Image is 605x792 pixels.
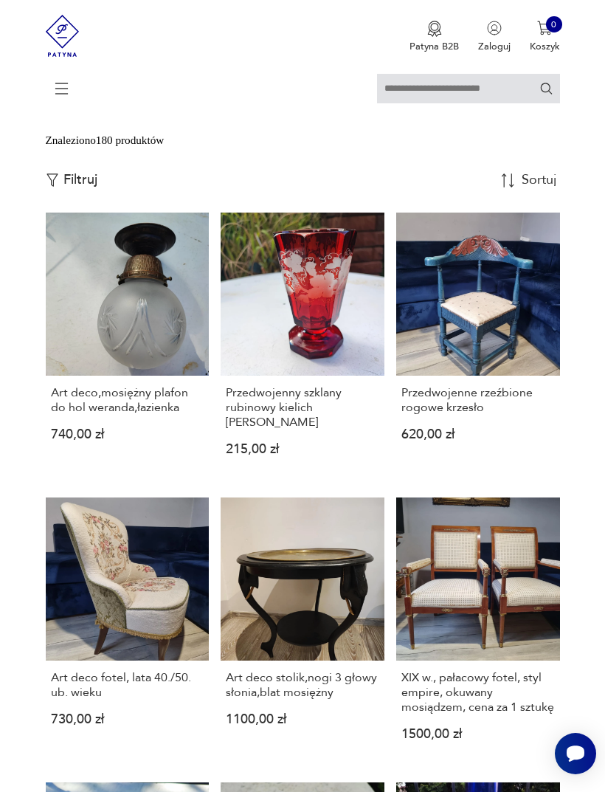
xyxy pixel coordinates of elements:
[226,444,378,455] p: 215,00 zł
[51,670,204,700] h3: Art deco fotel, lata 40./50. ub. wieku
[51,385,204,415] h3: Art deco,mosiężny plafon do hol weranda,łazienka
[396,213,560,478] a: Przedwojenne rzeźbione rogowe krzesłoPrzedwojenne rzeźbione rogowe krzesło620,00 zł
[555,733,596,774] iframe: Smartsupp widget button
[478,21,511,53] button: Zaloguj
[487,21,502,35] img: Ikonka użytkownika
[46,497,210,763] a: Art deco fotel, lata 40./50. ub. wiekuArt deco fotel, lata 40./50. ub. wieku730,00 zł
[478,40,511,53] p: Zaloguj
[51,430,204,441] p: 740,00 zł
[427,21,442,37] img: Ikona medalu
[401,670,554,714] h3: XIX w., pałacowy fotel, styl empire, okuwany mosiądzem, cena za 1 sztukę
[396,497,560,763] a: XIX w., pałacowy fotel, styl empire, okuwany mosiądzem, cena za 1 sztukęXIX w., pałacowy fotel, s...
[401,729,554,740] p: 1500,00 zł
[46,173,59,187] img: Ikonka filtrowania
[226,670,378,700] h3: Art deco stolik,nogi 3 głowy słonia,blat mosiężny
[63,172,97,188] p: Filtruj
[221,497,384,763] a: Art deco stolik,nogi 3 głowy słonia,blat mosiężnyArt deco stolik,nogi 3 głowy słonia,blat mosiężn...
[46,172,97,188] button: Filtruj
[409,21,459,53] a: Ikona medaluPatyna B2B
[522,173,559,187] div: Sortuj według daty dodania
[409,21,459,53] button: Patyna B2B
[221,213,384,478] a: Przedwojenny szklany rubinowy kielich EgermannPrzedwojenny szklany rubinowy kielich [PERSON_NAME]...
[539,81,553,95] button: Szukaj
[409,40,459,53] p: Patyna B2B
[501,173,515,187] img: Sort Icon
[530,40,560,53] p: Koszyk
[46,132,165,148] div: Znaleziono 180 produktów
[401,430,554,441] p: 620,00 zł
[546,16,562,32] div: 0
[530,21,560,53] button: 0Koszyk
[226,714,378,726] p: 1100,00 zł
[537,21,552,35] img: Ikona koszyka
[51,714,204,726] p: 730,00 zł
[401,385,554,415] h3: Przedwojenne rzeźbione rogowe krzesło
[226,385,378,430] h3: Przedwojenny szklany rubinowy kielich [PERSON_NAME]
[46,213,210,478] a: Art deco,mosiężny plafon do hol weranda,łazienkaArt deco,mosiężny plafon do hol weranda,łazienka7...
